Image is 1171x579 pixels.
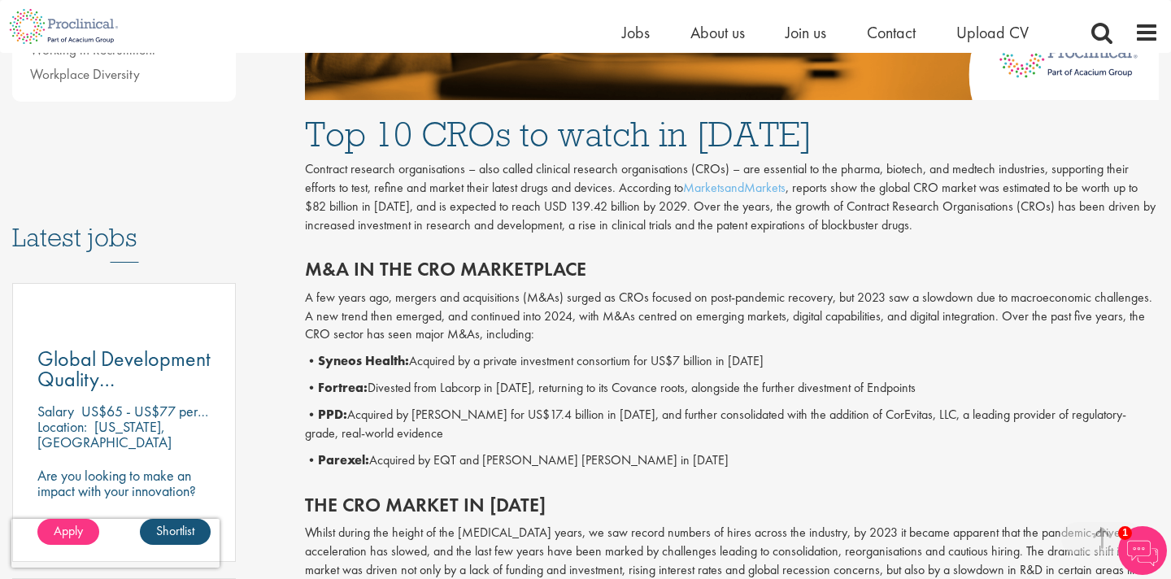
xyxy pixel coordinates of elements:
a: MarketsandMarkets [683,179,786,196]
b: Syneos Health: [318,352,409,369]
span: 1 [1118,526,1132,540]
b: Parexel: [318,451,369,468]
b: PPD: [318,406,347,423]
p: [US_STATE], [GEOGRAPHIC_DATA] [37,417,172,451]
a: Working in Recruitment [30,41,155,59]
p: Are you looking to make an impact with your innovation? We are working with a well-established ph... [37,468,211,576]
a: Global Development Quality Management (GCP) [37,349,211,390]
a: Jobs [622,22,650,43]
p: • Acquired by EQT and [PERSON_NAME] [PERSON_NAME] in [DATE] [305,451,1159,470]
a: Upload CV [956,22,1029,43]
a: Workplace Diversity [30,65,140,83]
p: • Acquired by [PERSON_NAME] for US$17.4 billion in [DATE], and further consolidated with the addi... [305,406,1159,443]
span: Global Development Quality Management (GCP) [37,345,211,413]
p: • Acquired by a private investment consortium for US$7 billion in [DATE] [305,352,1159,371]
a: About us [690,22,745,43]
span: Salary [37,402,74,420]
img: Chatbot [1118,526,1167,575]
iframe: reCAPTCHA [11,519,220,568]
h1: Top 10 CROs to watch in [DATE] [305,116,1159,152]
p: US$65 - US$77 per hour [81,402,225,420]
span: Location: [37,417,87,436]
h2: The CRO market in [DATE] [305,494,1159,516]
p: A few years ago, mergers and acquisitions (M&As) surged as CROs focused on post-pandemic recovery... [305,289,1159,345]
p: Contract research organisations – also called clinical research organisations (CROs) – are essent... [305,160,1159,234]
h2: M&A in the CRO marketplace [305,259,1159,280]
b: Fortrea: [318,379,368,396]
p: • Divested from Labcorp in [DATE], returning to its Covance roots, alongside the further divestme... [305,379,1159,398]
a: Join us [786,22,826,43]
a: Contact [867,22,916,43]
h3: Latest jobs [12,183,236,263]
